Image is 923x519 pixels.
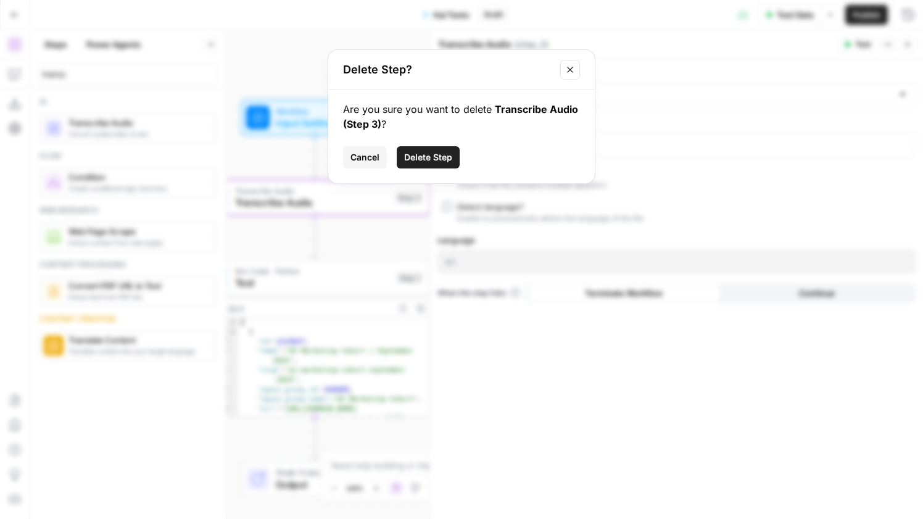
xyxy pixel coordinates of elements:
h2: Delete Step? [343,61,553,78]
button: Cancel [343,146,387,168]
button: Close modal [560,60,580,80]
span: Cancel [350,151,379,164]
button: Delete Step [397,146,460,168]
div: Are you sure you want to delete ? [343,102,580,131]
span: Delete Step [404,151,452,164]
